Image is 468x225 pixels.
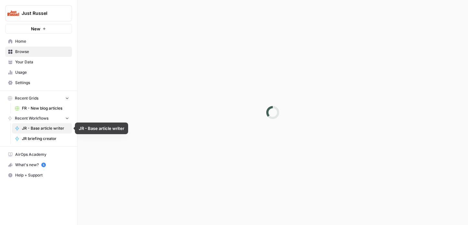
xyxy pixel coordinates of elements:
button: Help + Support [5,170,72,180]
a: JR briefing creator [12,134,72,144]
button: Workspace: Just Russel [5,5,72,21]
span: Recent Workflows [15,115,48,121]
span: Just Russel [22,10,61,16]
span: Your Data [15,59,69,65]
a: FR - New blog articles [12,103,72,113]
span: AirOps Academy [15,152,69,157]
span: New [31,26,40,32]
img: Just Russel Logo [7,7,19,19]
a: 5 [41,163,46,167]
button: What's new? 5 [5,160,72,170]
a: Settings [5,78,72,88]
a: Usage [5,67,72,78]
span: Browse [15,49,69,55]
span: Settings [15,80,69,86]
span: Help + Support [15,172,69,178]
span: Recent Grids [15,95,38,101]
span: JR briefing creator [22,136,69,142]
button: Recent Workflows [5,113,72,123]
span: Home [15,38,69,44]
span: FR - New blog articles [22,105,69,111]
button: Recent Grids [5,93,72,103]
span: Usage [15,70,69,75]
span: JR - Base article writer [22,125,69,131]
button: New [5,24,72,34]
a: AirOps Academy [5,149,72,160]
text: 5 [43,163,44,166]
a: JR - Base article writer [12,123,72,134]
a: Home [5,36,72,47]
div: What's new? [5,160,72,170]
a: Your Data [5,57,72,67]
a: Browse [5,47,72,57]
